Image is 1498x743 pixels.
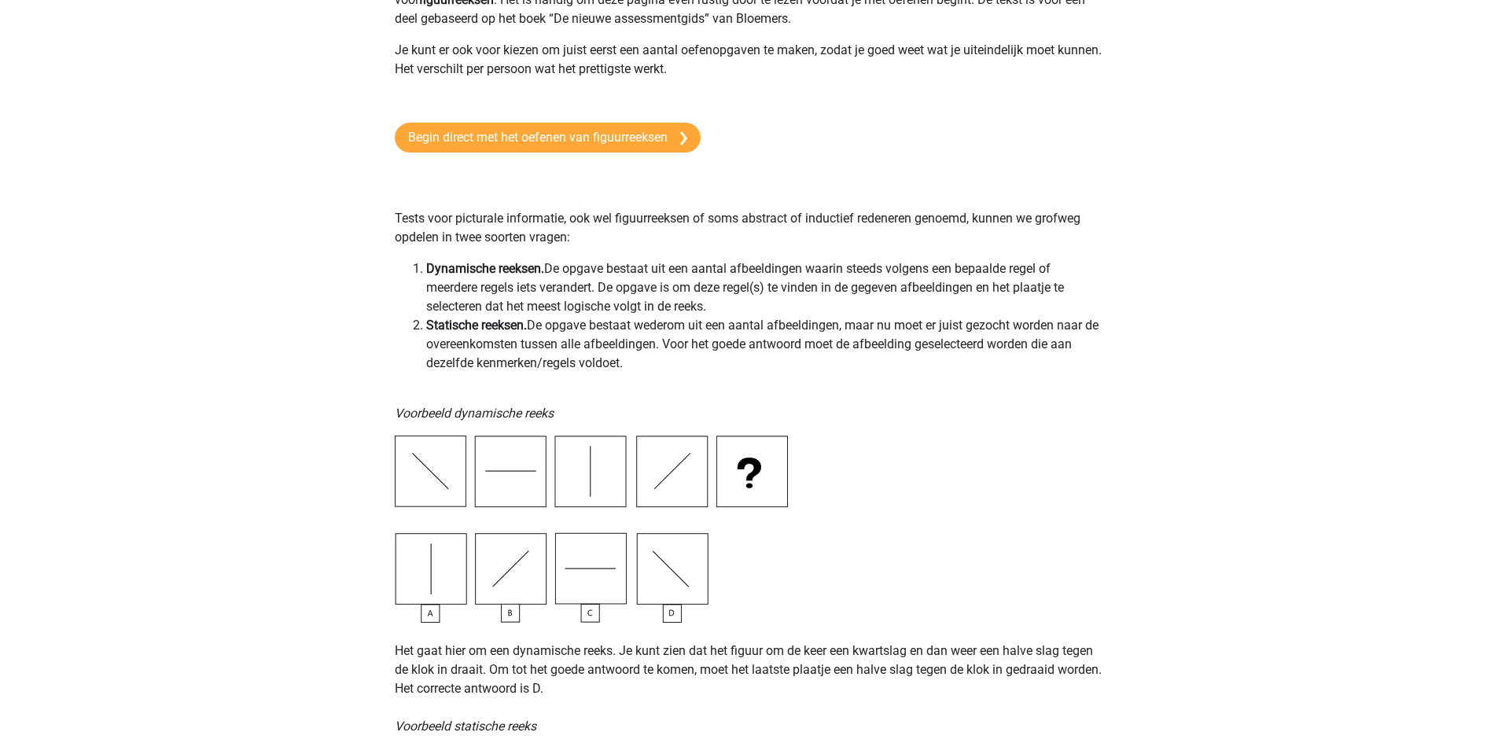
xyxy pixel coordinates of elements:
[426,316,1104,373] li: De opgave bestaat wederom uit een aantal afbeeldingen, maar nu moet er juist gezocht worden naar ...
[426,259,1104,316] li: De opgave bestaat uit een aantal afbeeldingen waarin steeds volgens een bepaalde regel of meerder...
[395,123,701,153] a: Begin direct met het oefenen van figuurreeksen
[395,41,1104,97] p: Je kunt er ook voor kiezen om juist eerst een aantal oefenopgaven te maken, zodat je goed weet wa...
[395,436,788,623] img: Inductive Reasoning Example1.png
[395,171,1104,247] p: Tests voor picturale informatie, ook wel figuurreeksen of soms abstract of inductief redeneren ge...
[395,719,536,734] i: Voorbeeld statische reeks
[395,406,554,421] i: Voorbeeld dynamische reeks
[426,261,544,276] b: Dynamische reeksen.
[426,318,527,333] b: Statische reeksen.
[680,131,687,145] img: arrow-right.e5bd35279c78.svg
[395,623,1104,736] p: Het gaat hier om een dynamische reeks. Je kunt zien dat het figuur om de keer een kwartslag en da...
